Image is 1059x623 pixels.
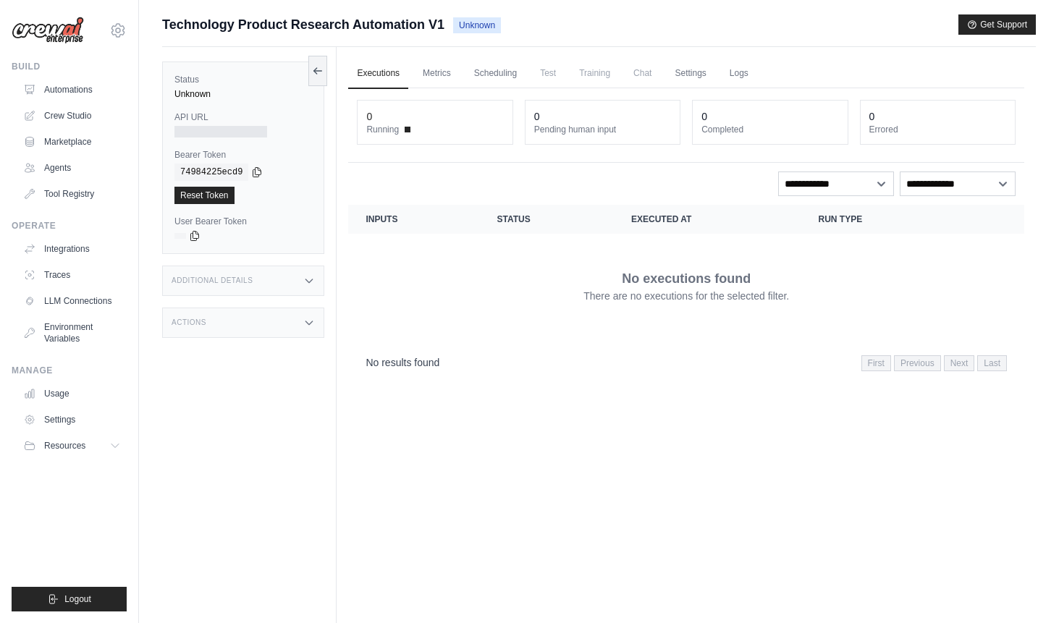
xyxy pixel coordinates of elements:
span: Running [366,124,399,135]
span: First [861,355,891,371]
span: Test [531,59,565,88]
a: Settings [17,408,127,431]
div: Unknown [174,88,312,100]
span: Next [944,355,975,371]
nav: Pagination [861,355,1007,371]
a: Crew Studio [17,104,127,127]
h3: Additional Details [172,276,253,285]
img: Logo [12,17,84,44]
th: Run Type [801,205,956,234]
dt: Pending human input [534,124,671,135]
a: Agents [17,156,127,179]
span: Resources [44,440,85,452]
span: Logout [64,593,91,605]
a: Automations [17,78,127,101]
a: Traces [17,263,127,287]
div: 0 [869,109,875,124]
label: Bearer Token [174,149,312,161]
div: Operate [12,220,127,232]
a: Reset Token [174,187,235,204]
th: Status [480,205,614,234]
section: Crew executions table [348,205,1024,381]
a: Metrics [414,59,460,89]
a: Settings [666,59,714,89]
dt: Errored [869,124,1006,135]
p: No results found [366,355,439,370]
button: Get Support [958,14,1036,35]
span: Last [977,355,1007,371]
div: 0 [701,109,707,124]
label: API URL [174,111,312,123]
dt: Completed [701,124,838,135]
p: There are no executions for the selected filter. [583,289,789,303]
a: Scheduling [465,59,526,89]
button: Resources [17,434,127,457]
span: Previous [894,355,941,371]
a: Marketplace [17,130,127,153]
a: Environment Variables [17,315,127,350]
span: Unknown [453,17,501,33]
th: Executed at [614,205,801,234]
a: Usage [17,382,127,405]
div: 0 [366,109,372,124]
span: Chat is not available until the deployment is complete [625,59,660,88]
label: User Bearer Token [174,216,312,227]
h3: Actions [172,318,206,327]
span: Training is not available until the deployment is complete [570,59,619,88]
span: Technology Product Research Automation V1 [162,14,444,35]
button: Logout [12,587,127,611]
code: 74984225ecd9 [174,164,248,181]
a: Executions [348,59,408,89]
a: Logs [721,59,757,89]
div: Build [12,61,127,72]
th: Inputs [348,205,479,234]
p: No executions found [622,268,751,289]
a: Integrations [17,237,127,260]
a: LLM Connections [17,289,127,313]
div: Manage [12,365,127,376]
a: Tool Registry [17,182,127,205]
nav: Pagination [348,344,1024,381]
label: Status [174,74,312,85]
div: 0 [534,109,540,124]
